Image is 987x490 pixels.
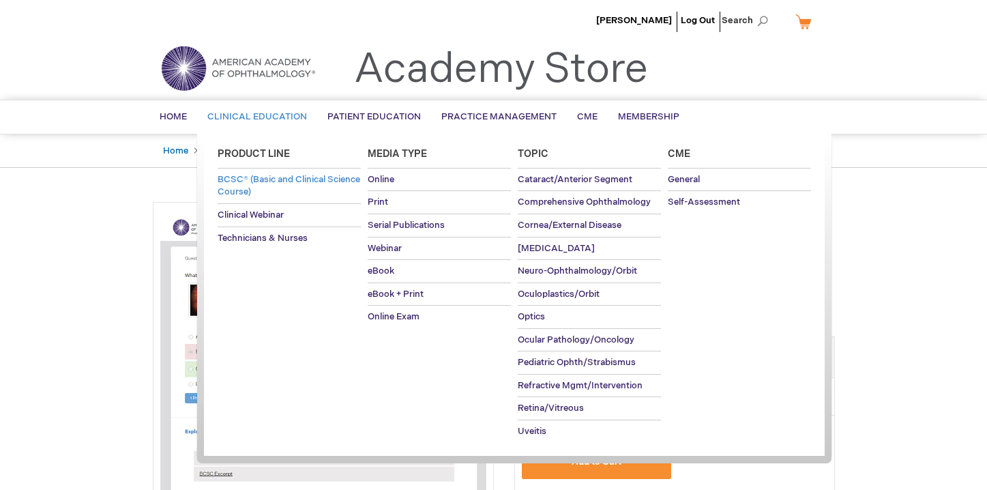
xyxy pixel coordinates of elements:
span: Ocular Pathology/Oncology [518,334,634,345]
span: Webinar [368,243,402,254]
span: Search [722,7,774,34]
span: Add to Cart [572,457,621,467]
span: Product Line [218,148,290,160]
span: BCSC® (Basic and Clinical Science Course) [218,174,360,198]
span: eBook [368,265,394,276]
a: Home [163,145,188,156]
span: Oculoplastics/Orbit [518,289,600,300]
span: Online [368,174,394,185]
span: General [668,174,700,185]
span: Pediatric Ophth/Strabismus [518,357,636,368]
span: Neuro-Ophthalmology/Orbit [518,265,637,276]
span: Home [160,111,187,122]
span: eBook + Print [368,289,424,300]
span: [MEDICAL_DATA] [518,243,595,254]
span: Topic [518,148,548,160]
span: Refractive Mgmt/Intervention [518,380,643,391]
a: Academy Store [354,45,648,94]
span: Optics [518,311,545,322]
span: Cataract/Anterior Segment [518,174,632,185]
span: Comprehensive Ophthalmology [518,197,651,207]
span: Clinical Education [207,111,307,122]
span: Serial Publications [368,220,445,231]
a: Log Out [681,15,715,26]
a: [PERSON_NAME] [596,15,672,26]
span: Uveitis [518,426,546,437]
span: Print [368,197,388,207]
span: Self-Assessment [668,197,740,207]
span: Cornea/External Disease [518,220,621,231]
span: Technicians & Nurses [218,233,308,244]
span: Retina/Vitreous [518,403,584,414]
span: Practice Management [441,111,557,122]
span: Media Type [368,148,427,160]
span: Membership [618,111,679,122]
span: Clinical Webinar [218,210,284,220]
span: CME [577,111,598,122]
span: Cme [668,148,690,160]
span: Patient Education [327,111,421,122]
span: Online Exam [368,311,419,322]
